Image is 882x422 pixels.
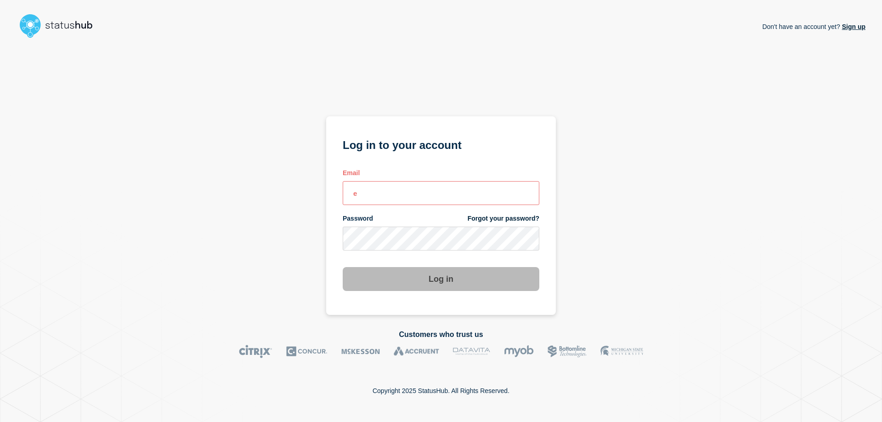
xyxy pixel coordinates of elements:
[343,169,360,177] span: Email
[468,214,539,223] a: Forgot your password?
[17,331,865,339] h2: Customers who trust us
[504,345,534,358] img: myob logo
[600,345,643,358] img: MSU logo
[762,16,865,38] p: Don't have an account yet?
[343,267,539,291] button: Log in
[239,345,272,358] img: Citrix logo
[548,345,587,358] img: Bottomline logo
[341,345,380,358] img: McKesson logo
[453,345,490,358] img: DataVita logo
[343,136,539,153] h1: Log in to your account
[394,345,439,358] img: Accruent logo
[17,11,104,40] img: StatusHub logo
[373,387,509,394] p: Copyright 2025 StatusHub. All Rights Reserved.
[286,345,328,358] img: Concur logo
[343,227,539,251] input: password input
[343,181,539,205] input: email input
[343,214,373,223] span: Password
[840,23,865,30] a: Sign up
